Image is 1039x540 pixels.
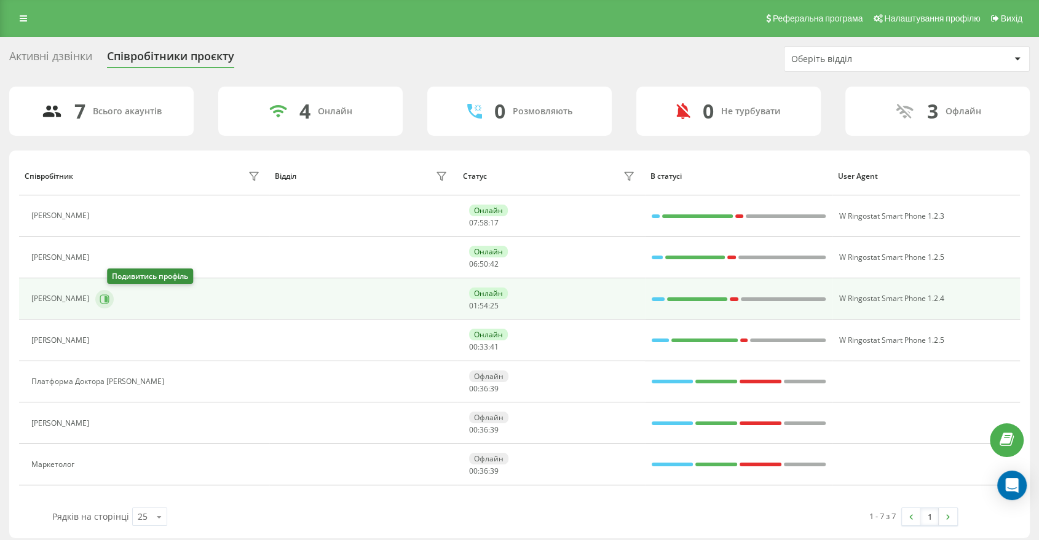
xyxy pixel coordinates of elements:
[275,172,296,181] div: Відділ
[469,260,499,268] div: : :
[703,100,714,123] div: 0
[469,246,508,257] div: Онлайн
[721,106,781,117] div: Не турбувати
[31,336,92,345] div: [PERSON_NAME]
[480,466,488,476] span: 36
[838,172,1014,181] div: User Agent
[469,342,478,352] span: 00
[490,259,499,269] span: 42
[9,50,92,69] div: Активні дзвінки
[469,300,478,311] span: 01
[93,106,162,117] div: Всього акаунтів
[480,300,488,311] span: 54
[946,106,981,117] div: Офлайн
[480,342,488,352] span: 33
[480,425,488,435] span: 36
[74,100,85,123] div: 7
[839,335,944,345] span: W Ringostat Smart Phone 1.2.5
[31,253,92,262] div: [PERSON_NAME]
[469,259,478,269] span: 06
[997,471,1027,500] div: Open Intercom Messenger
[318,106,352,117] div: Онлайн
[490,342,499,352] span: 41
[469,426,499,434] div: : :
[839,293,944,303] span: W Ringostat Smart Phone 1.2.4
[25,172,73,181] div: Співробітник
[469,385,499,393] div: : :
[469,466,478,476] span: 00
[52,511,129,522] span: Рядків на сторінці
[869,510,896,522] div: 1 - 7 з 7
[884,14,980,23] span: Налаштування профілю
[107,50,234,69] div: Співробітники проєкту
[490,425,499,435] span: 39
[490,466,499,476] span: 39
[31,460,77,469] div: Маркетолог
[839,211,944,221] span: W Ringostat Smart Phone 1.2.3
[469,288,508,299] div: Онлайн
[480,259,488,269] span: 50
[494,100,505,123] div: 0
[469,412,508,423] div: Офлайн
[469,217,478,228] span: 07
[299,100,310,123] div: 4
[490,217,499,228] span: 17
[469,383,478,394] span: 00
[138,511,148,523] div: 25
[469,329,508,340] div: Онлайн
[469,302,499,310] div: : :
[469,425,478,435] span: 00
[469,467,499,475] div: : :
[480,383,488,394] span: 36
[791,54,938,65] div: Оберіть відділ
[490,383,499,394] span: 39
[650,172,826,181] div: В статусі
[490,300,499,311] span: 25
[31,377,167,386] div: Платформа Доктора [PERSON_NAME]
[927,100,938,123] div: 3
[513,106,572,117] div: Розмовляють
[107,268,193,284] div: Подивитись профіль
[1001,14,1022,23] span: Вихід
[773,14,863,23] span: Реферальна програма
[31,294,92,303] div: [PERSON_NAME]
[31,419,92,428] div: [PERSON_NAME]
[920,508,939,525] a: 1
[839,252,944,262] span: W Ringostat Smart Phone 1.2.5
[480,217,488,228] span: 58
[31,211,92,220] div: [PERSON_NAME]
[469,453,508,464] div: Офлайн
[469,343,499,351] div: : :
[469,219,499,227] div: : :
[469,370,508,382] div: Офлайн
[469,205,508,216] div: Онлайн
[463,172,487,181] div: Статус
